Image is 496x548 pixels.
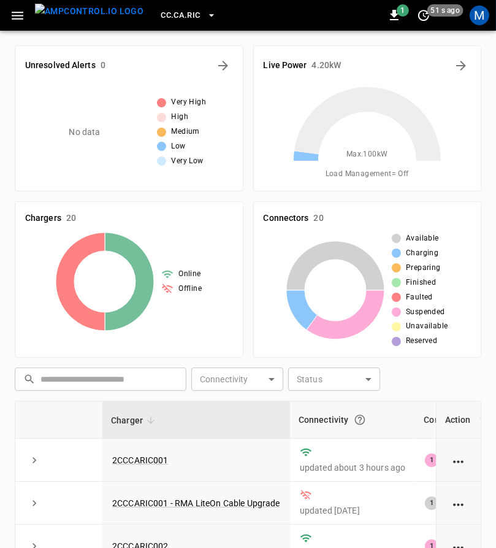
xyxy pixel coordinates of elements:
[66,212,76,225] h6: 20
[156,4,221,28] button: CC.CA.RIC
[171,141,185,153] span: Low
[346,149,388,161] span: Max. 100 kW
[171,111,188,123] span: High
[406,306,445,318] span: Suspended
[101,59,105,72] h6: 0
[451,454,467,466] div: action cell options
[213,56,233,75] button: All Alerts
[171,96,206,109] span: Very High
[161,9,200,23] span: CC.CA.RIC
[425,453,438,467] div: 1
[470,6,489,25] div: profile-icon
[264,59,307,72] h6: Live Power
[299,409,407,431] div: Connectivity
[397,4,409,17] span: 1
[406,247,438,260] span: Charging
[264,212,309,225] h6: Connectors
[406,291,433,304] span: Faulted
[406,277,436,289] span: Finished
[300,461,406,474] p: updated about 3 hours ago
[349,409,371,431] button: Connection between the charger and our software.
[300,504,406,517] p: updated [DATE]
[406,262,441,274] span: Preparing
[178,268,200,280] span: Online
[25,451,44,469] button: expand row
[406,335,437,347] span: Reserved
[35,4,143,19] img: ampcontrol.io logo
[414,6,433,25] button: set refresh interval
[25,212,61,225] h6: Chargers
[451,497,467,509] div: action cell options
[112,455,169,465] a: 2CCCARIC001
[451,56,471,75] button: Energy Overview
[427,4,464,17] span: 51 s ago
[111,413,159,428] span: Charger
[436,401,481,439] th: Action
[25,59,96,72] h6: Unresolved Alerts
[69,126,100,139] p: No data
[406,233,439,245] span: Available
[112,498,280,508] a: 2CCCARIC001 - RMA LiteOn Cable Upgrade
[312,59,341,72] h6: 4.20 kW
[425,496,438,510] div: 1
[171,155,203,168] span: Very Low
[326,168,409,180] span: Load Management = Off
[171,126,199,138] span: Medium
[25,494,44,512] button: expand row
[178,283,202,295] span: Offline
[406,320,448,333] span: Unavailable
